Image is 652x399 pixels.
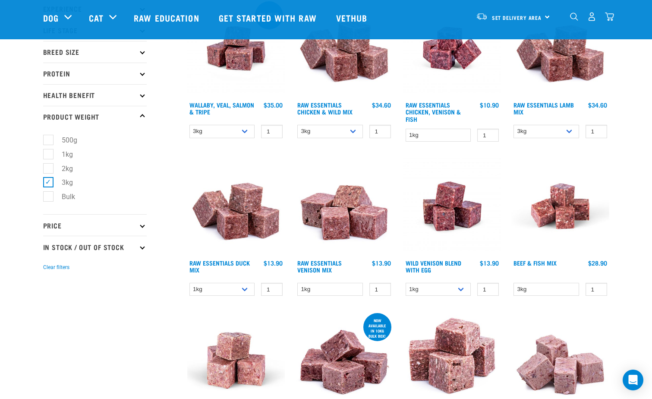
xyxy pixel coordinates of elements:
a: Raw Essentials Venison Mix [297,261,342,271]
p: Product Weight [43,106,147,127]
a: Wallaby, Veal, Salmon & Tripe [189,103,254,113]
a: Raw Essentials Duck Mix [189,261,250,271]
button: Clear filters [43,263,69,271]
img: van-moving.png [476,13,488,20]
p: Health Benefit [43,84,147,106]
input: 1 [586,125,607,138]
div: $10.90 [480,101,499,108]
img: home-icon-1@2x.png [570,13,578,21]
div: now available in 10kg bulk box! [363,314,391,342]
div: $13.90 [264,260,283,266]
p: In Stock / Out Of Stock [43,236,147,257]
input: 1 [261,283,283,296]
a: Wild Venison Blend with Egg [406,261,461,271]
input: 1 [261,125,283,138]
input: 1 [369,125,391,138]
div: $35.00 [264,101,283,108]
p: Breed Size [43,41,147,63]
a: Dog [43,11,59,24]
div: $13.90 [372,260,391,266]
img: 1113 RE Venison Mix 01 [295,157,393,255]
label: 2kg [48,163,76,174]
img: Beef Mackerel 1 [511,157,609,255]
p: Price [43,214,147,236]
a: Beef & Fish Mix [513,261,557,264]
div: $28.90 [588,260,607,266]
input: 1 [369,283,391,296]
div: Open Intercom Messenger [623,370,643,390]
span: Set Delivery Area [492,16,542,19]
p: Protein [43,63,147,84]
img: home-icon@2x.png [605,12,614,21]
a: Raw Education [125,0,210,35]
div: $34.60 [372,101,391,108]
input: 1 [477,129,499,142]
img: ?1041 RE Lamb Mix 01 [187,157,285,255]
label: 500g [48,135,81,146]
label: 1kg [48,149,76,160]
img: Venison Egg 1616 [403,157,501,255]
div: $34.60 [588,101,607,108]
a: Raw Essentials Chicken & Wild Mix [297,103,353,113]
a: Raw Essentials Lamb Mix [513,103,574,113]
input: 1 [477,283,499,296]
input: 1 [586,283,607,296]
a: Get started with Raw [210,0,328,35]
label: Bulk [48,191,79,202]
img: user.png [587,12,596,21]
label: 3kg [48,177,76,188]
a: Raw Essentials Chicken, Venison & Fish [406,103,461,120]
div: $13.90 [480,260,499,266]
a: Vethub [328,0,378,35]
a: Cat [89,11,104,24]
